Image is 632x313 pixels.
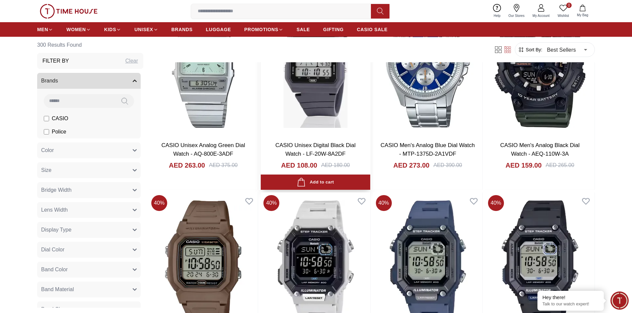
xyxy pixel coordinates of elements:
div: Add to cart [297,178,334,187]
a: PROMOTIONS [244,24,283,35]
button: Sort By: [518,46,542,53]
div: Chat Widget [610,291,629,310]
button: Lens Width [37,202,141,218]
button: Add to cart [261,175,370,190]
a: SALE [297,24,310,35]
h4: AED 159.00 [506,161,542,170]
a: LUGGAGE [206,24,231,35]
span: 40 % [263,195,279,211]
span: My Bag [574,13,591,18]
span: CASIO [52,115,68,123]
span: Help [491,13,503,18]
span: Display Type [41,226,71,234]
span: BRANDS [172,26,193,33]
button: Bridge Width [37,182,141,198]
input: CASIO [44,116,49,121]
button: My Bag [573,3,592,19]
span: My Account [530,13,552,18]
span: 40 % [376,195,392,211]
a: CASIO Unisex Digital Black Dial Watch - LF-20W-8A2DF [275,142,356,157]
span: UNISEX [134,26,153,33]
h4: AED 273.00 [393,161,430,170]
a: CASIO Men's Analog Black Dial Watch - AEQ-110W-3A [500,142,580,157]
span: 40 % [488,195,504,211]
a: MEN [37,24,53,35]
button: Band Material [37,282,141,297]
span: Lens Width [41,206,68,214]
div: AED 375.00 [209,161,238,169]
button: Dial Color [37,242,141,258]
span: Our Stores [506,13,527,18]
a: BRANDS [172,24,193,35]
div: Hey there! [542,294,599,301]
button: Size [37,162,141,178]
span: Sort By: [525,46,542,53]
button: Band Color [37,262,141,278]
span: MEN [37,26,48,33]
span: Police [52,128,66,136]
h4: AED 108.00 [281,161,317,170]
p: Talk to our watch expert! [542,301,599,307]
a: CASIO Men's Analog Blue Dial Watch - MTP-1375D-2A1VDF [381,142,475,157]
span: Bridge Width [41,186,72,194]
span: KIDS [104,26,116,33]
button: Display Type [37,222,141,238]
span: Band Material [41,286,74,293]
span: Band Color [41,266,68,274]
span: CASIO SALE [357,26,388,33]
div: AED 265.00 [546,161,574,169]
a: KIDS [104,24,121,35]
span: Dial Color [41,246,64,254]
button: Color [37,142,141,158]
span: Brands [41,77,58,85]
h6: 300 Results Found [37,37,143,53]
a: 0Wishlist [554,3,573,20]
span: 0 [566,3,572,8]
a: UNISEX [134,24,158,35]
a: WOMEN [66,24,91,35]
span: WOMEN [66,26,86,33]
span: GIFTING [323,26,344,33]
input: Police [44,129,49,134]
span: 40 % [151,195,167,211]
span: PROMOTIONS [244,26,278,33]
a: Our Stores [505,3,528,20]
h4: AED 263.00 [169,161,205,170]
span: Size [41,166,51,174]
span: Color [41,146,54,154]
span: SALE [297,26,310,33]
a: CASIO Unisex Analog Green Dial Watch - AQ-800E-3ADF [161,142,245,157]
h3: Filter By [42,57,69,65]
img: ... [40,4,98,19]
div: Clear [125,57,138,65]
a: Help [490,3,505,20]
div: AED 180.00 [321,161,350,169]
a: GIFTING [323,24,344,35]
span: Wishlist [555,13,572,18]
div: Best Sellers [542,40,592,59]
div: AED 390.00 [433,161,462,169]
button: Brands [37,73,141,89]
a: CASIO SALE [357,24,388,35]
span: LUGGAGE [206,26,231,33]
